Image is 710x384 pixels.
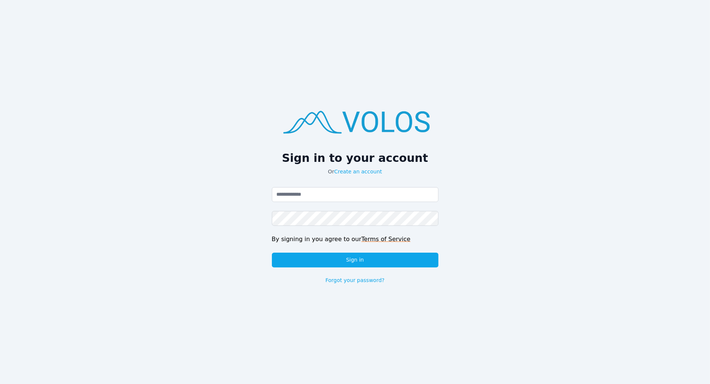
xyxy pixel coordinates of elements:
h2: Sign in to your account [272,151,438,165]
a: Forgot your password? [325,276,385,284]
img: logo.png [272,100,438,142]
div: By signing in you agree to our [272,235,438,244]
a: Create an account [334,169,382,175]
button: Sign in [272,253,438,268]
a: Terms of Service [362,236,411,243]
p: Or [272,168,438,175]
